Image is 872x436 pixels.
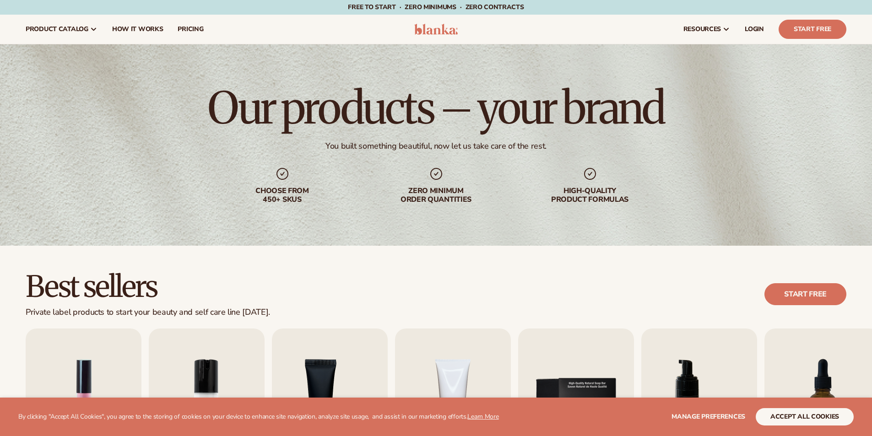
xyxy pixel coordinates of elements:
button: Manage preferences [672,408,745,425]
span: resources [683,26,721,33]
span: pricing [178,26,203,33]
div: You built something beautiful, now let us take care of the rest. [325,141,547,151]
div: Private label products to start your beauty and self care line [DATE]. [26,307,270,318]
a: Start Free [779,20,846,39]
h1: Our products – your brand [208,86,664,130]
button: accept all cookies [756,408,854,425]
span: Manage preferences [672,412,745,421]
a: Start free [764,283,846,305]
span: LOGIN [745,26,764,33]
span: Free to start · ZERO minimums · ZERO contracts [348,3,524,11]
h2: Best sellers [26,271,270,302]
a: pricing [170,15,211,44]
span: product catalog [26,26,88,33]
div: Zero minimum order quantities [378,187,495,204]
p: By clicking "Accept All Cookies", you agree to the storing of cookies on your device to enhance s... [18,413,499,421]
a: resources [676,15,737,44]
div: High-quality product formulas [531,187,649,204]
img: logo [414,24,458,35]
span: How It Works [112,26,163,33]
a: Learn More [467,412,498,421]
a: How It Works [105,15,171,44]
div: Choose from 450+ Skus [224,187,341,204]
a: LOGIN [737,15,771,44]
a: product catalog [18,15,105,44]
